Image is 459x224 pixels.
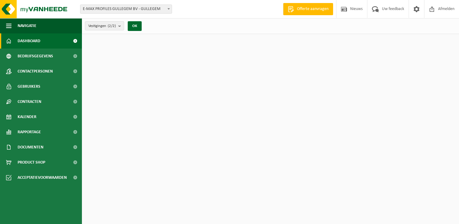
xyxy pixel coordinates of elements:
count: (2/2) [108,24,116,28]
span: Bedrijfsgegevens [18,49,53,64]
span: Navigatie [18,18,36,33]
span: Gebruikers [18,79,40,94]
span: Contactpersonen [18,64,53,79]
span: E-MAX PROFILES GULLEGEM BV - GULLEGEM [80,5,172,13]
span: Acceptatievoorwaarden [18,170,67,185]
span: Rapportage [18,124,41,140]
span: Dashboard [18,33,40,49]
span: Kalender [18,109,36,124]
button: OK [128,21,142,31]
a: Offerte aanvragen [283,3,333,15]
span: Vestigingen [88,22,116,31]
span: E-MAX PROFILES GULLEGEM BV - GULLEGEM [80,5,172,14]
button: Vestigingen(2/2) [85,21,124,30]
span: Documenten [18,140,43,155]
span: Product Shop [18,155,45,170]
span: Contracten [18,94,41,109]
span: Offerte aanvragen [295,6,330,12]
